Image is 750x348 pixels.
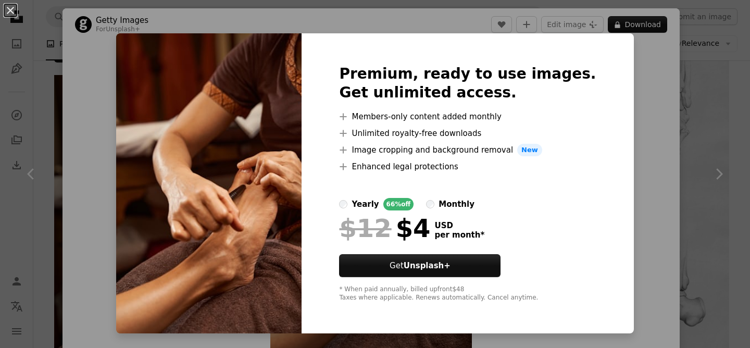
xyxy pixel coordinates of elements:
span: USD [434,221,484,230]
span: per month * [434,230,484,240]
span: $12 [339,215,391,242]
div: $4 [339,215,430,242]
li: Enhanced legal protections [339,160,596,173]
img: premium_photo-1661767920769-0397d5c02c33 [116,33,302,333]
div: yearly [352,198,379,210]
input: yearly66%off [339,200,347,208]
span: New [517,144,542,156]
div: 66% off [383,198,414,210]
strong: Unsplash+ [404,261,451,270]
div: * When paid annually, billed upfront $48 Taxes where applicable. Renews automatically. Cancel any... [339,285,596,302]
button: GetUnsplash+ [339,254,501,277]
li: Members-only content added monthly [339,110,596,123]
div: monthly [439,198,474,210]
li: Unlimited royalty-free downloads [339,127,596,140]
h2: Premium, ready to use images. Get unlimited access. [339,65,596,102]
li: Image cropping and background removal [339,144,596,156]
input: monthly [426,200,434,208]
